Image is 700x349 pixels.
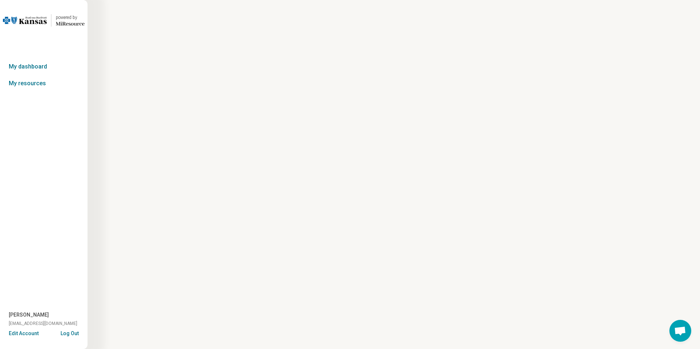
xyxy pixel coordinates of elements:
[3,12,85,29] a: Blue Cross Blue Shield Kansaspowered by
[9,330,39,337] button: Edit Account
[56,14,85,21] div: powered by
[61,330,79,336] button: Log Out
[9,311,49,319] span: [PERSON_NAME]
[9,320,77,327] span: [EMAIL_ADDRESS][DOMAIN_NAME]
[669,320,691,342] div: Open chat
[3,12,47,29] img: Blue Cross Blue Shield Kansas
